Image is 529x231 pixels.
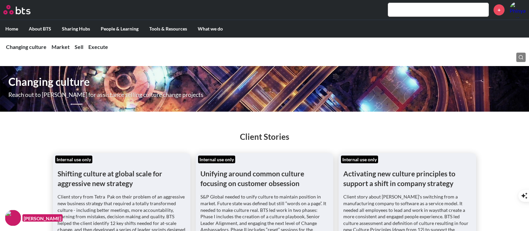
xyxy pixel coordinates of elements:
[3,5,30,14] img: BTS Logo
[198,156,235,164] div: Internal use only
[510,2,526,18] img: Phinyarphat Sereeviriyakul
[5,210,21,226] img: F
[494,4,505,15] a: +
[75,44,83,50] a: Sell
[52,44,70,50] a: Market
[510,2,526,18] a: Profile
[23,20,57,38] label: About BTS
[88,44,108,50] a: Execute
[200,158,329,188] h1: Unifying around common culture focusing on customer obsession
[3,5,43,14] a: Go home
[58,158,186,188] h1: Shifting culture at global scale for aggressive new strategy
[55,156,92,164] div: Internal use only
[57,20,95,38] label: Sharing Hubs
[343,158,471,188] h1: Activating new culture principles to support a shift in company strategy
[22,214,63,222] figcaption: [PERSON_NAME]
[8,92,295,98] p: Reach out to [PERSON_NAME] for assistance selling culture change projects
[341,156,378,164] div: Internal use only
[8,74,367,90] h1: Changing culture
[144,20,192,38] label: Tools & Resources
[95,20,144,38] label: People & Learning
[6,44,47,50] a: Changing culture
[192,20,228,38] label: What we do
